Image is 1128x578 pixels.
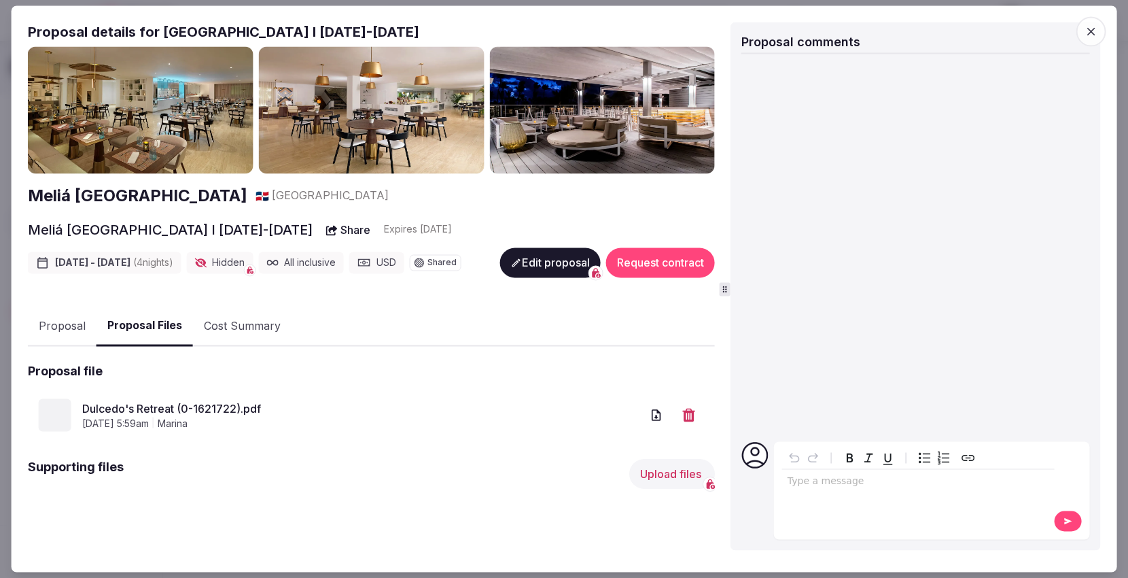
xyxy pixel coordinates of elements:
[782,470,1055,497] div: editable markdown
[489,47,715,174] img: Gallery photo 3
[258,252,344,274] div: All inclusive
[96,307,193,347] button: Proposal Files
[915,449,953,468] div: toggle group
[427,259,457,267] span: Shared
[158,417,188,430] span: marina
[841,449,860,468] button: Bold
[500,248,601,278] button: Edit proposal
[879,449,898,468] button: Underline
[55,256,173,270] span: [DATE] - [DATE]
[255,188,269,203] button: 🇩🇴
[258,47,484,174] img: Gallery photo 2
[28,47,253,174] img: Gallery photo 1
[272,188,389,203] span: [GEOGRAPHIC_DATA]
[384,223,452,237] div: Expire s [DATE]
[28,459,124,489] h2: Supporting files
[28,184,247,207] a: Meliá [GEOGRAPHIC_DATA]
[741,35,860,49] span: Proposal comments
[82,417,149,430] span: [DATE] 5:59am
[349,252,404,274] div: USD
[28,307,96,346] button: Proposal
[28,22,715,41] h2: Proposal details for [GEOGRAPHIC_DATA] I [DATE]-[DATE]
[629,459,715,489] button: Upload files
[255,189,269,203] span: 🇩🇴
[318,218,378,243] button: Share
[193,307,292,346] button: Cost Summary
[133,257,173,269] span: ( 4 night s )
[959,449,978,468] button: Create link
[860,449,879,468] button: Italic
[28,221,313,240] h2: Meliá [GEOGRAPHIC_DATA] I [DATE]-[DATE]
[187,252,253,274] div: Hidden
[606,248,715,278] button: Request contract
[28,363,103,380] h2: Proposal file
[82,401,641,417] a: Dulcedo's Retreat (0-1621722).pdf
[934,449,953,468] button: Numbered list
[915,449,934,468] button: Bulleted list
